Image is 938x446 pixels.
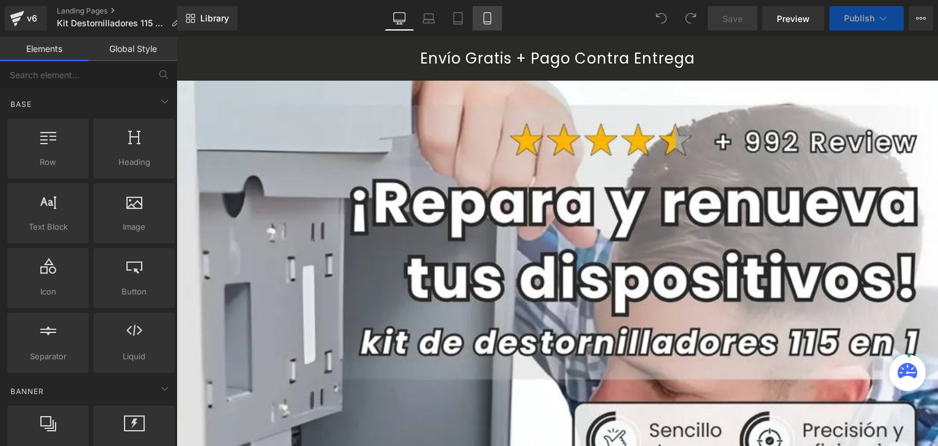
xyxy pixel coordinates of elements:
a: Laptop [414,6,443,31]
span: Icon [11,285,85,298]
span: Kit Destornilladores 115 en 1 [57,18,166,28]
span: Liquid [97,350,171,363]
a: Mobile [473,6,502,31]
span: Publish [844,13,874,23]
button: Redo [678,6,703,31]
a: New Library [177,6,238,31]
span: Row [11,156,85,169]
a: Preview [762,6,824,31]
span: Base [9,98,33,110]
span: Save [722,12,743,25]
button: Publish [829,6,904,31]
a: Desktop [385,6,414,31]
span: Heading [97,156,171,169]
div: v6 [24,10,40,26]
span: Library [200,13,229,24]
a: v6 [5,6,47,31]
a: Landing Pages [57,6,189,16]
span: Image [97,221,171,233]
a: Tablet [443,6,473,31]
span: Preview [777,12,810,25]
span: Separator [11,350,85,363]
span: Banner [9,386,45,397]
button: More [909,6,933,31]
span: Envío Gratis + Pago Contra Entrega [244,12,518,32]
a: Global Style [89,37,177,61]
span: Text Block [11,221,85,233]
span: Button [97,285,171,298]
button: Undo [649,6,674,31]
